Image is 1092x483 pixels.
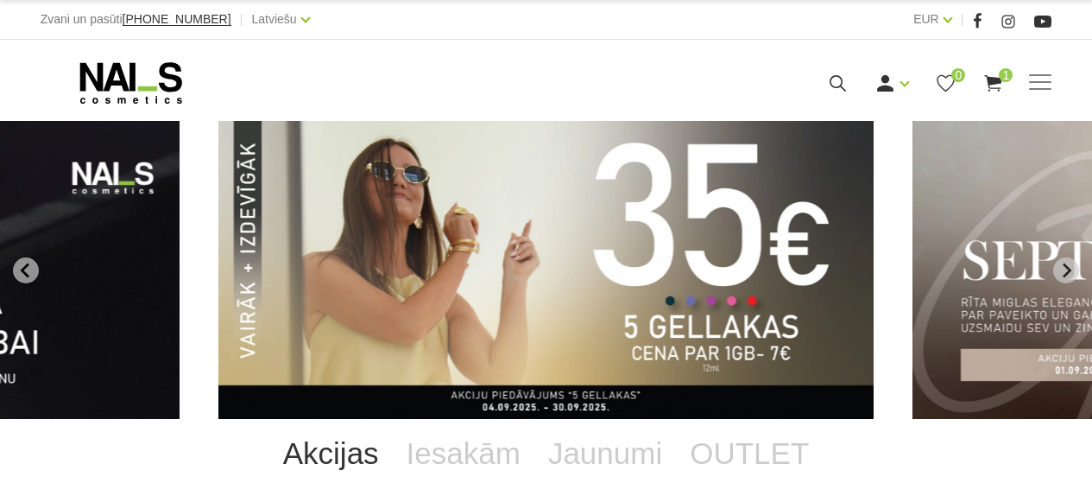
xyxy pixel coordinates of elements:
[13,257,39,283] button: Go to last slide
[252,9,297,29] a: Latviešu
[123,12,231,26] span: [PHONE_NUMBER]
[123,13,231,26] a: [PHONE_NUMBER]
[240,9,243,30] span: |
[951,68,965,82] span: 0
[961,9,964,30] span: |
[935,73,956,94] a: 0
[41,9,231,30] div: Zvani un pasūti
[999,68,1013,82] span: 1
[218,121,874,419] li: 1 of 12
[982,73,1004,94] a: 1
[1053,257,1079,283] button: Next slide
[913,9,939,29] a: EUR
